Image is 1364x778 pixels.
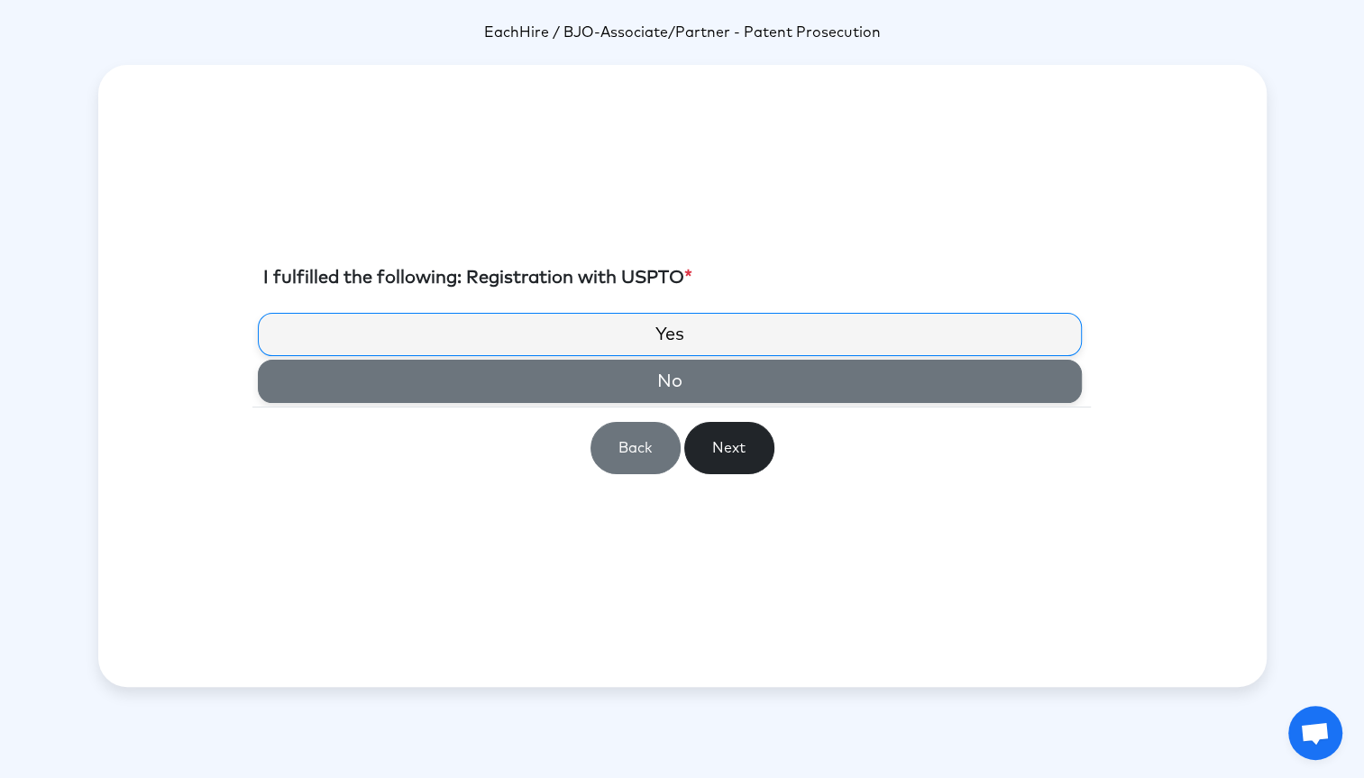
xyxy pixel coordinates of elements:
span: Associate/Partner - Patent Prosecution [600,25,881,40]
label: Yes [258,313,1082,356]
a: Open chat [1288,706,1342,760]
label: I fulfilled the following: Registration with USPTO [263,264,692,291]
button: Back [590,422,681,474]
span: EachHire / BJO [484,25,594,40]
p: - [98,22,1267,43]
button: Next [684,422,774,474]
label: No [258,360,1082,403]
